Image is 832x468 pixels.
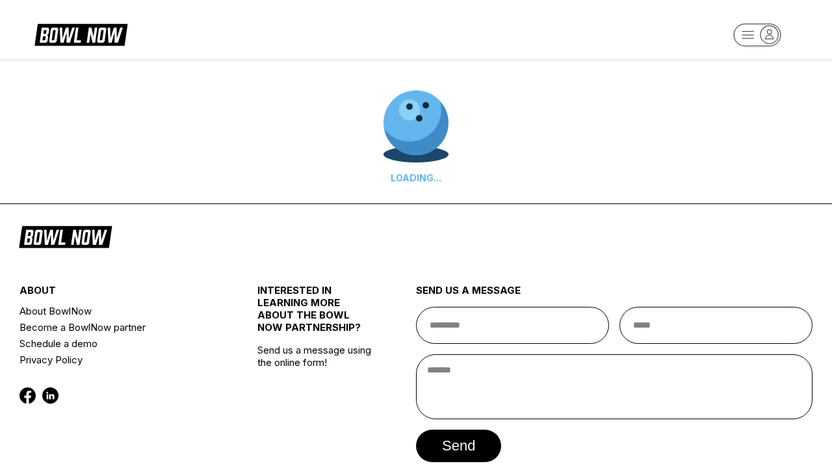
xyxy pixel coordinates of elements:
[257,284,376,344] div: INTERESTED IN LEARNING MORE ABOUT THE BOWL NOW PARTNERSHIP?
[416,284,812,307] div: send us a message
[19,284,218,303] div: about
[19,303,218,319] a: About BowlNow
[19,335,218,352] a: Schedule a demo
[416,430,501,462] button: send
[19,352,218,368] a: Privacy Policy
[383,172,448,183] div: LOADING...
[19,319,218,335] a: Become a BowlNow partner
